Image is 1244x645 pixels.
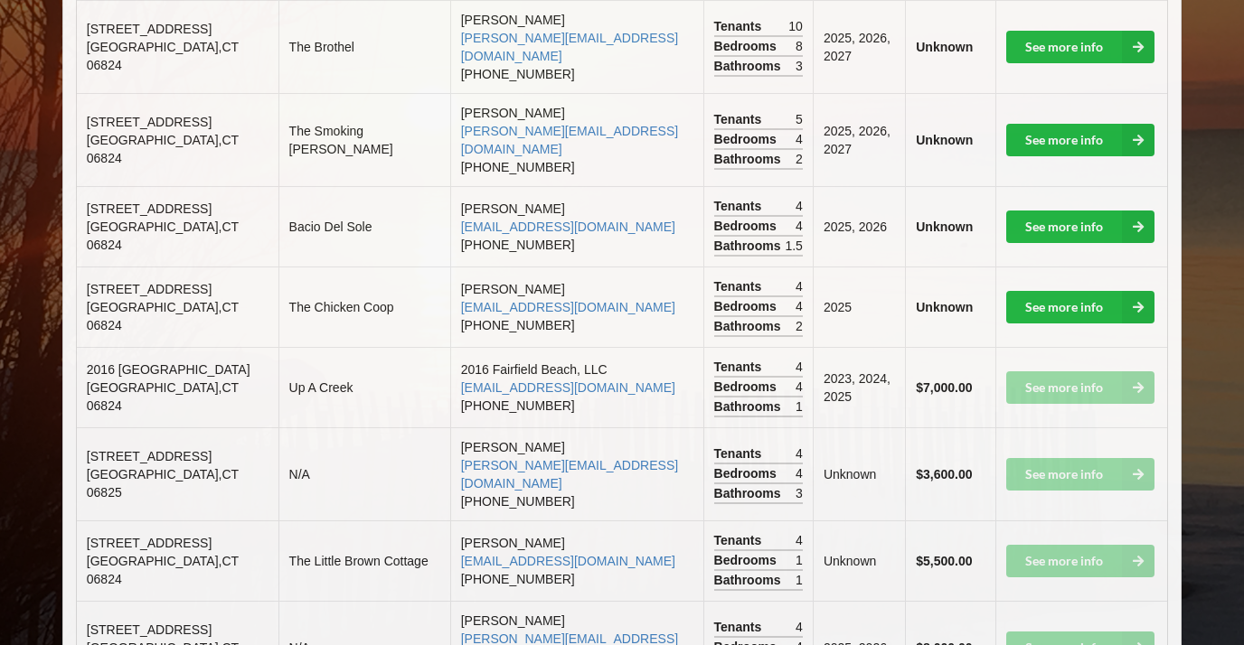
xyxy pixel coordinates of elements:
span: Bathrooms [714,237,786,255]
a: [EMAIL_ADDRESS][DOMAIN_NAME] [461,380,675,395]
td: [PERSON_NAME] [PHONE_NUMBER] [450,266,703,347]
span: [GEOGRAPHIC_DATA] , CT 06824 [87,133,239,165]
td: 2025, 2026 [813,186,905,266]
a: See more info [1006,124,1154,156]
td: 2025, 2026, 2027 [813,93,905,186]
td: Unknown [813,427,905,520]
a: [EMAIL_ADDRESS][DOMAIN_NAME] [461,300,675,314]
span: [GEOGRAPHIC_DATA] , CT 06824 [87,40,239,72]
span: Tenants [714,110,767,128]
b: Unknown [916,220,973,234]
td: N/A [278,427,450,520]
b: $3,600.00 [916,467,972,481]
td: 2025 [813,266,905,347]
td: [PERSON_NAME] [PHONE_NUMBER] [450,93,703,186]
span: [STREET_ADDRESS] [87,449,212,463]
td: Bacio Del Sole [278,186,450,266]
td: Up A Creek [278,347,450,427]
span: 4 [796,444,803,463]
span: 4 [796,358,803,376]
span: Bedrooms [714,217,781,235]
a: [PERSON_NAME][EMAIL_ADDRESS][DOMAIN_NAME] [461,458,678,491]
span: Bathrooms [714,317,786,335]
span: 4 [796,378,803,396]
span: Tenants [714,17,767,35]
span: 4 [796,277,803,295]
td: The Chicken Coop [278,266,450,347]
span: [STREET_ADDRESS] [87,536,212,550]
a: [PERSON_NAME][EMAIL_ADDRESS][DOMAIN_NAME] [461,124,678,156]
b: $5,500.00 [916,554,972,568]
span: 4 [796,217,803,235]
span: 4 [796,130,803,148]
span: 10 [788,17,803,35]
span: 2 [796,150,803,168]
span: Bathrooms [714,571,786,589]
span: Bedrooms [714,297,781,315]
span: Bedrooms [714,130,781,148]
span: 4 [796,297,803,315]
span: 4 [796,464,803,482]
td: Unknown [813,520,905,601]
span: Bathrooms [714,150,786,168]
span: Bathrooms [714,57,786,75]
span: 1.5 [785,237,802,255]
span: Bedrooms [714,551,781,569]
b: Unknown [916,300,973,314]
span: 1 [796,571,803,589]
td: [PERSON_NAME] [PHONE_NUMBER] [450,427,703,520]
span: Tenants [714,277,767,295]
span: [STREET_ADDRESS] [87,201,212,216]
span: [GEOGRAPHIC_DATA] , CT 06824 [87,220,239,252]
span: Bedrooms [714,37,781,55]
span: [STREET_ADDRESS] [87,115,212,129]
span: [STREET_ADDRESS] [87,622,212,637]
a: [PERSON_NAME][EMAIL_ADDRESS][DOMAIN_NAME] [461,31,678,63]
span: 4 [796,197,803,215]
b: $7,000.00 [916,380,972,395]
span: 3 [796,484,803,502]
span: 1 [796,397,803,416]
span: 3 [796,57,803,75]
span: Tenants [714,618,767,636]
td: 2016 Fairfield Beach, LLC [PHONE_NUMBER] [450,347,703,427]
span: [GEOGRAPHIC_DATA] , CT 06824 [87,554,239,586]
span: Tenants [714,358,767,376]
td: [PERSON_NAME] [PHONE_NUMBER] [450,520,703,601]
span: 8 [796,37,803,55]
td: The Smoking [PERSON_NAME] [278,93,450,186]
span: Tenants [714,444,767,463]
td: [PERSON_NAME] [PHONE_NUMBER] [450,186,703,266]
span: Bedrooms [714,378,781,396]
span: [STREET_ADDRESS] [87,22,212,36]
span: Tenants [714,531,767,549]
span: Bathrooms [714,397,786,416]
span: [STREET_ADDRESS] [87,282,212,296]
td: 2023, 2024, 2025 [813,347,905,427]
a: [EMAIL_ADDRESS][DOMAIN_NAME] [461,554,675,568]
td: The Little Brown Cottage [278,520,450,601]
span: 1 [796,551,803,569]
span: 4 [796,618,803,636]
a: See more info [1006,31,1154,63]
span: Bathrooms [714,484,786,502]
span: 2016 [GEOGRAPHIC_DATA] [87,362,250,377]
a: See more info [1006,291,1154,323]
span: [GEOGRAPHIC_DATA] , CT 06824 [87,300,239,332]
span: 2 [796,317,803,335]
span: Bedrooms [714,464,781,482]
span: [GEOGRAPHIC_DATA] , CT 06825 [87,467,239,500]
span: 4 [796,531,803,549]
b: Unknown [916,133,973,147]
span: 5 [796,110,803,128]
b: Unknown [916,40,973,54]
span: [GEOGRAPHIC_DATA] , CT 06824 [87,380,239,413]
a: [EMAIL_ADDRESS][DOMAIN_NAME] [461,220,675,234]
span: Tenants [714,197,767,215]
a: See more info [1006,210,1154,243]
